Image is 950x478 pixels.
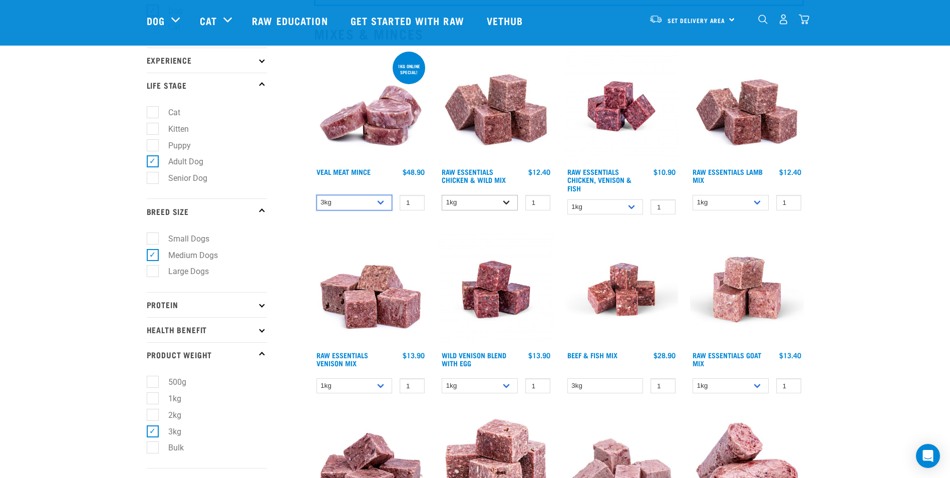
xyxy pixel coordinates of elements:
img: home-icon@2x.png [799,14,809,25]
label: Cat [152,106,184,119]
p: Health Benefit [147,317,267,342]
a: Raw Essentials Lamb Mix [693,170,763,181]
label: 3kg [152,425,185,438]
label: Medium Dogs [152,249,222,262]
img: Pile Of Cubed Chicken Wild Meat Mix [439,50,553,163]
img: ?1041 RE Lamb Mix 01 [690,50,804,163]
label: Senior Dog [152,172,211,184]
p: Breed Size [147,198,267,223]
label: Bulk [152,441,188,454]
a: Dog [147,13,165,28]
p: Experience [147,48,267,73]
a: Beef & Fish Mix [567,353,617,357]
p: Product Weight [147,342,267,367]
p: Protein [147,292,267,317]
label: 500g [152,376,190,388]
a: Raw Essentials Goat Mix [693,353,761,365]
label: 1kg [152,392,185,405]
div: $10.90 [654,168,676,176]
a: Vethub [477,1,536,41]
a: Raw Education [242,1,340,41]
a: Raw Essentials Chicken & Wild Mix [442,170,506,181]
img: Goat M Ix 38448 [690,232,804,346]
img: user.png [778,14,789,25]
img: home-icon-1@2x.png [758,15,768,24]
a: Veal Meat Mince [316,170,371,173]
input: 1 [776,195,801,210]
label: Small Dogs [152,232,213,245]
a: Cat [200,13,217,28]
input: 1 [651,378,676,394]
div: $13.90 [528,351,550,359]
div: 1kg online special! [393,59,425,80]
div: Open Intercom Messenger [916,444,940,468]
input: 1 [400,195,425,210]
label: Kitten [152,123,193,135]
label: Large Dogs [152,265,213,278]
img: Beef Mackerel 1 [565,232,679,346]
input: 1 [525,378,550,394]
label: Puppy [152,139,195,152]
img: 1160 Veal Meat Mince Medallions 01 [314,50,428,163]
div: $13.40 [779,351,801,359]
a: Raw Essentials Chicken, Venison & Fish [567,170,631,189]
p: Life Stage [147,73,267,98]
div: $28.90 [654,351,676,359]
input: 1 [776,378,801,394]
img: Venison Egg 1616 [439,232,553,346]
div: $12.40 [779,168,801,176]
div: $12.40 [528,168,550,176]
a: Wild Venison Blend with Egg [442,353,506,365]
img: Chicken Venison mix 1655 [565,50,679,163]
input: 1 [651,199,676,215]
input: 1 [400,378,425,394]
span: Set Delivery Area [668,19,726,22]
a: Raw Essentials Venison Mix [316,353,368,365]
img: van-moving.png [649,15,663,24]
a: Get started with Raw [341,1,477,41]
label: 2kg [152,409,185,421]
div: $13.90 [403,351,425,359]
div: $48.90 [403,168,425,176]
label: Adult Dog [152,155,207,168]
img: 1113 RE Venison Mix 01 [314,232,428,346]
input: 1 [525,195,550,210]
